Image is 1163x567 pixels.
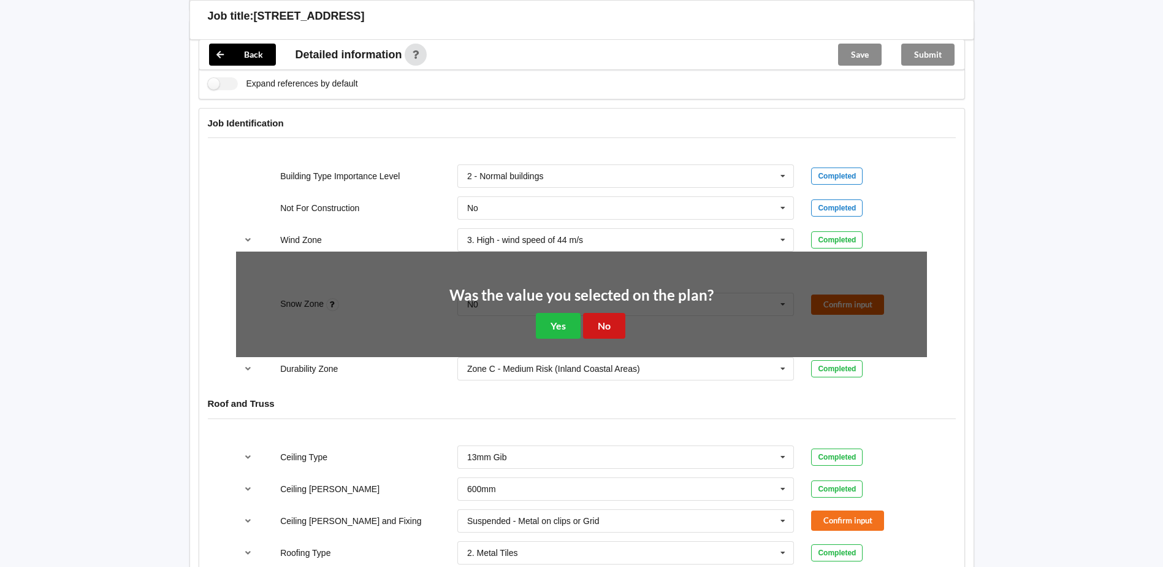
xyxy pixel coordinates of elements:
[811,231,863,249] div: Completed
[208,9,254,23] h3: Job title:
[280,171,400,181] label: Building Type Importance Level
[467,172,544,180] div: 2 - Normal buildings
[467,485,496,493] div: 600mm
[467,204,478,212] div: No
[209,44,276,66] button: Back
[280,364,338,374] label: Durability Zone
[280,235,322,245] label: Wind Zone
[467,236,583,244] div: 3. High - wind speed of 44 m/s
[236,446,260,468] button: reference-toggle
[811,168,863,185] div: Completed
[467,453,507,461] div: 13mm Gib
[811,199,863,217] div: Completed
[280,516,421,526] label: Ceiling [PERSON_NAME] and Fixing
[254,9,365,23] h3: [STREET_ADDRESS]
[811,511,884,531] button: Confirm input
[280,484,379,494] label: Ceiling [PERSON_NAME]
[296,49,402,60] span: Detailed information
[280,452,327,462] label: Ceiling Type
[536,313,581,338] button: Yes
[811,544,863,561] div: Completed
[208,77,358,90] label: Expand references by default
[236,478,260,500] button: reference-toggle
[467,364,640,373] div: Zone C - Medium Risk (Inland Coastal Areas)
[811,360,863,377] div: Completed
[811,480,863,498] div: Completed
[236,542,260,564] button: reference-toggle
[236,510,260,532] button: reference-toggle
[811,449,863,466] div: Completed
[236,358,260,380] button: reference-toggle
[280,548,330,558] label: Roofing Type
[208,398,956,409] h4: Roof and Truss
[467,517,600,525] div: Suspended - Metal on clips or Grid
[467,549,517,557] div: 2. Metal Tiles
[449,286,714,305] h2: Was the value you selected on the plan?
[236,229,260,251] button: reference-toggle
[280,203,359,213] label: Not For Construction
[583,313,625,338] button: No
[208,117,956,129] h4: Job Identification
